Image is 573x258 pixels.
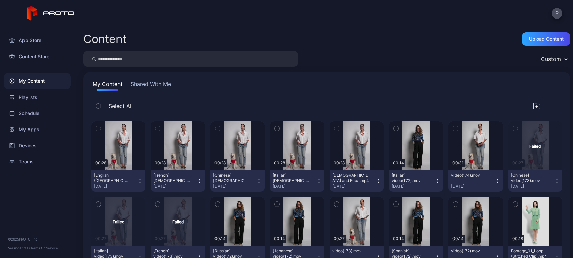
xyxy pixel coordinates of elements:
div: Failed [113,218,124,225]
div: © 2025 PROTO, Inc. [8,236,67,242]
div: [Italian] video(172).mov [392,173,429,183]
button: [DEMOGRAPHIC_DATA] and Fupa.mp4[DATE] [330,170,384,192]
button: [Italian] [DEMOGRAPHIC_DATA] and Fupa.mp4[DATE] [270,170,324,192]
a: Devices [4,138,71,154]
span: Select All [109,102,133,110]
div: Upload Content [529,36,564,42]
div: [English (UK)] Lady and Fupa.mp4 [94,173,131,183]
div: [DATE] [511,184,554,189]
button: [Chinese] [DEMOGRAPHIC_DATA] and Fupa.mp4[DATE] [210,170,265,192]
div: Custom [541,56,561,62]
a: Terms Of Service [30,246,58,250]
div: [DATE] [213,184,256,189]
div: [Italian] Lady and Fupa.mp4 [273,173,309,183]
button: [Chinese] video(173).mov[DATE] [508,170,562,192]
button: P [552,8,562,19]
a: My Apps [4,121,71,138]
a: My Content [4,73,71,89]
div: video(173).mov [332,248,369,254]
button: My Content [91,80,124,91]
div: [DATE] [94,184,137,189]
a: Content Store [4,48,71,65]
div: Content [83,33,127,45]
div: [DATE] [451,184,494,189]
div: Lady and Fupa.mp4 [332,173,369,183]
div: [Chinese] video(173).mov [511,173,548,183]
div: video(172).mov [451,248,488,254]
div: Failed [529,143,541,149]
div: [French] Lady and Fupa.mp4 [153,173,190,183]
button: Shared With Me [129,80,172,91]
div: video(174).mov [451,173,488,178]
button: video(174).mov[DATE] [448,170,503,192]
a: Playlists [4,89,71,105]
div: [DATE] [153,184,197,189]
a: Teams [4,154,71,170]
button: Custom [538,51,570,67]
button: [Italian] video(172).mov[DATE] [389,170,443,192]
button: [French] [DEMOGRAPHIC_DATA] and Fupa.mp4[DATE] [151,170,205,192]
div: [Chinese] Lady and Fupa.mp4 [213,173,250,183]
button: [English ([GEOGRAPHIC_DATA])] [DEMOGRAPHIC_DATA] and Fupa.mp4[DATE] [91,170,145,192]
div: [DATE] [392,184,435,189]
div: [DATE] [273,184,316,189]
button: Upload Content [522,32,570,46]
div: [DATE] [332,184,376,189]
div: Failed [172,218,184,225]
span: Version 1.13.1 • [8,246,30,250]
a: App Store [4,32,71,48]
a: Schedule [4,105,71,121]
